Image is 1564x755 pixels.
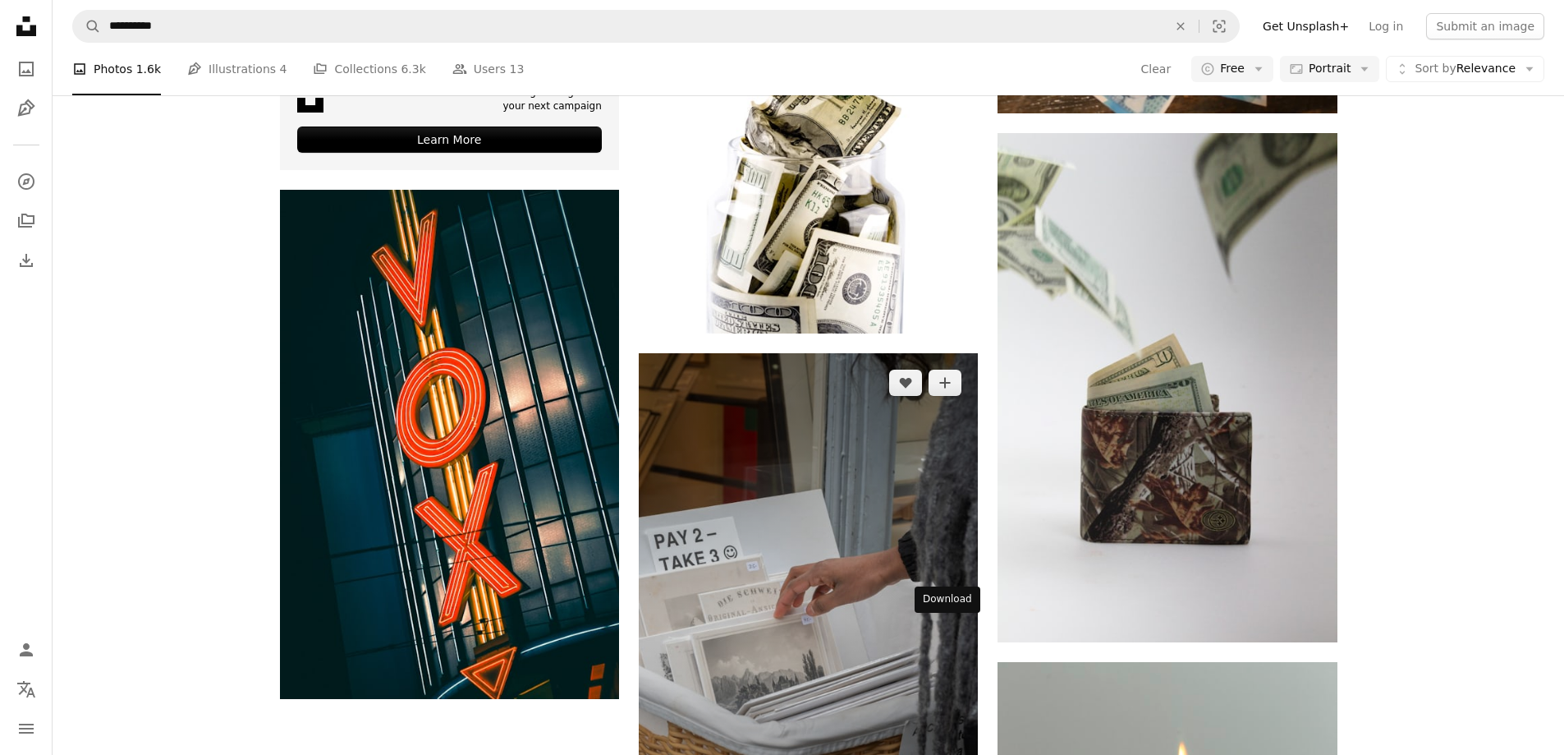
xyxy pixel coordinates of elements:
[452,43,525,95] a: Users 13
[1253,13,1359,39] a: Get Unsplash+
[1199,11,1239,42] button: Visual search
[297,86,323,113] img: file-1631678316303-ed18b8b5cb9cimage
[1359,13,1413,39] a: Log in
[1163,11,1199,42] button: Clear
[998,380,1337,394] a: brown and green book on white table
[1140,56,1172,82] button: Clear
[510,60,525,78] span: 13
[1191,56,1273,82] button: Free
[889,370,922,396] button: Like
[998,133,1337,642] img: brown and green book on white table
[1415,61,1516,77] span: Relevance
[10,712,43,745] button: Menu
[1386,56,1544,82] button: Sort byRelevance
[915,587,980,613] div: Download
[639,600,978,615] a: A person holding a newspaper in a wicker basket
[1220,61,1245,77] span: Free
[10,53,43,85] a: Photos
[280,436,619,451] a: a neon sign that says roxy on the side of a building
[929,370,961,396] button: Add to Collection
[1426,13,1544,39] button: Submit an image
[415,85,602,113] span: On-brand and on budget images for your next campaign
[10,205,43,237] a: Collections
[313,43,425,95] a: Collections 6.3k
[10,92,43,125] a: Illustrations
[187,43,287,95] a: Illustrations 4
[280,60,287,78] span: 4
[401,60,425,78] span: 6.3k
[72,10,1240,43] form: Find visuals sitewide
[1415,62,1456,75] span: Sort by
[10,244,43,277] a: Download History
[10,10,43,46] a: Home — Unsplash
[1309,61,1351,77] span: Portrait
[10,633,43,666] a: Log in / Sign up
[10,673,43,706] button: Language
[280,190,619,699] img: a neon sign that says roxy on the side of a building
[1280,56,1379,82] button: Portrait
[73,11,101,42] button: Search Unsplash
[297,127,602,153] div: Learn More
[10,165,43,198] a: Explore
